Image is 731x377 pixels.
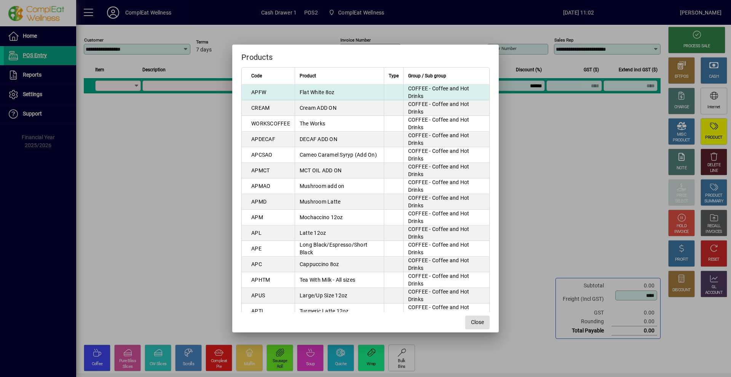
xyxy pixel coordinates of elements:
span: Type [389,72,399,80]
td: Mushroom Latte [295,194,384,210]
td: Cappuccino 8oz [295,257,384,272]
td: Turmeric Latte 12oz [295,303,384,319]
div: APMAO [251,182,270,190]
td: COFFEE - Coffee and Hot Drinks [403,100,489,116]
td: Cameo Caramel Syryp (Add On) [295,147,384,163]
div: APC [251,260,262,268]
div: APL [251,229,262,237]
span: Code [251,72,262,80]
div: APHTM [251,276,270,284]
td: COFFEE - Coffee and Hot Drinks [403,85,489,100]
h2: Products [232,45,499,67]
td: Latte 12oz [295,225,384,241]
td: Flat White 8oz [295,85,384,100]
td: Cream ADD ON [295,100,384,116]
td: COFFEE - Coffee and Hot Drinks [403,241,489,257]
td: Large/Up Size 12oz [295,288,384,303]
div: WORKSCOFFEE [251,120,290,127]
div: APDECAF [251,135,275,143]
div: APUS [251,292,265,299]
span: Product [300,72,316,80]
td: Tea With Milk - All sizes [295,272,384,288]
td: COFFEE - Coffee and Hot Drinks [403,288,489,303]
span: Group / Sub group [408,72,446,80]
span: Close [471,318,484,326]
td: COFFEE - Coffee and Hot Drinks [403,225,489,241]
td: Mushroom add on [295,178,384,194]
td: MCT OIL ADD ON [295,163,384,178]
div: APCSAO [251,151,273,159]
td: DECAF ADD ON [295,132,384,147]
td: COFFEE - Coffee and Hot Drinks [403,178,489,194]
div: APM [251,213,263,221]
td: COFFEE - Coffee and Hot Drinks [403,132,489,147]
td: Mochaccino 12oz [295,210,384,225]
td: COFFEE - Coffee and Hot Drinks [403,303,489,319]
td: COFFEE - Coffee and Hot Drinks [403,210,489,225]
div: APMD [251,198,267,205]
div: APE [251,245,262,252]
div: CREAM [251,104,270,112]
td: COFFEE - Coffee and Hot Drinks [403,116,489,132]
div: APTL [251,307,265,315]
button: Close [465,316,490,329]
td: Long Black/Espresso/Short Black [295,241,384,257]
td: COFFEE - Coffee and Hot Drinks [403,147,489,163]
td: COFFEE - Coffee and Hot Drinks [403,272,489,288]
div: APMCT [251,167,270,174]
td: The Works [295,116,384,132]
td: COFFEE - Coffee and Hot Drinks [403,194,489,210]
td: COFFEE - Coffee and Hot Drinks [403,163,489,178]
td: COFFEE - Coffee and Hot Drinks [403,257,489,272]
div: APFW [251,88,266,96]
